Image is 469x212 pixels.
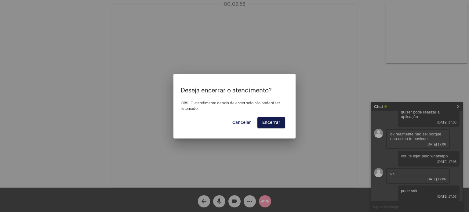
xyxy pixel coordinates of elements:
[227,117,256,128] button: Cancelar
[181,87,288,94] p: Deseja encerrar o atendimento?
[181,101,280,110] span: OBS: O atendimento depois de encerrado não poderá ser retomado.
[257,117,285,128] button: Encerrar
[262,120,280,125] span: Encerrar
[232,120,251,125] span: Cancelar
